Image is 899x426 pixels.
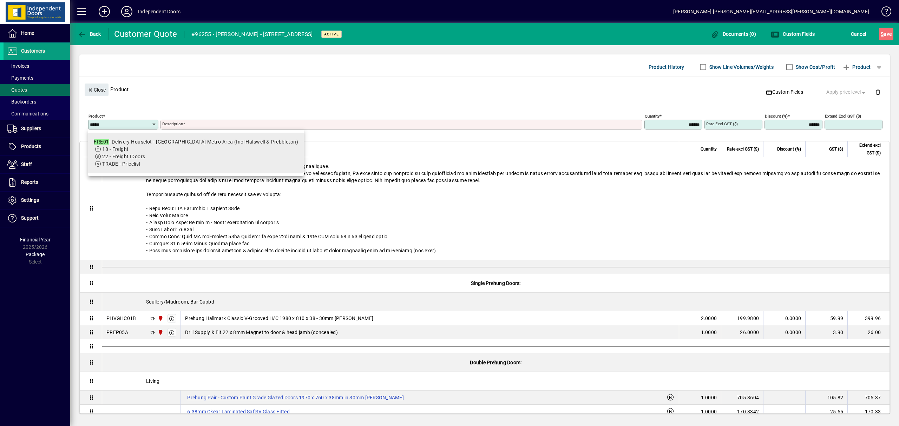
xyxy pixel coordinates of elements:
[21,144,41,149] span: Products
[20,237,51,242] span: Financial Year
[88,133,304,173] mat-option: FRE01 - Delivery Houselot - Christchurch Metro Area (Incl Halswell & Prebbleton)
[766,88,803,96] span: Custom Fields
[94,138,298,146] div: - Delivery Houselot - [GEOGRAPHIC_DATA] Metro Area (Incl Halswell & Prebbleton)
[763,325,805,339] td: 0.0000
[191,29,313,40] div: #96255 - [PERSON_NAME] - [STREET_ADDRESS]
[70,28,109,40] app-page-header-button: Back
[769,28,817,40] button: Custom Fields
[870,84,886,100] button: Delete
[849,28,868,40] button: Cancel
[881,28,892,40] span: ave
[805,311,847,325] td: 59.99
[701,394,717,401] span: 1.0000
[825,114,861,119] mat-label: Extend excl GST ($)
[847,325,890,339] td: 26.00
[102,154,145,159] span: 22 - Freight IDoors
[21,161,32,167] span: Staff
[4,72,70,84] a: Payments
[26,252,45,257] span: Package
[701,145,717,153] span: Quantity
[7,99,36,105] span: Backorders
[726,394,759,401] div: 705.3604
[710,31,756,37] span: Documents (0)
[7,63,29,69] span: Invoices
[7,111,48,117] span: Communications
[805,325,847,339] td: 3.90
[870,89,886,95] app-page-header-button: Delete
[79,76,890,102] div: Product
[102,157,890,260] div: Lorem ips dol sit ametconsect ad elitsed do eiusmodt inc utla etdo magnaaliquae. Adm venia quisno...
[7,75,33,81] span: Payments
[185,315,373,322] span: Prehung Hallmark Classic V-Grooved H/C 1980 x 810 x 38 - 30mm [PERSON_NAME]
[185,407,292,416] label: 6.38mm Ckear Laminated Safety Glass Fitted
[185,329,338,336] span: Drill Supply & Fit 22 x 8mm Magnet to door & head jamb (concealed)
[4,192,70,209] a: Settings
[324,32,339,36] span: Active
[106,315,136,322] div: PHVGHC01B
[93,5,116,18] button: Add
[763,311,805,325] td: 0.0000
[701,329,717,336] span: 1.0000
[88,114,103,119] mat-label: Product
[805,405,847,419] td: 25.55
[847,311,890,325] td: 399.96
[7,87,27,93] span: Quotes
[823,86,870,99] button: Apply price level
[114,28,177,40] div: Customer Quote
[21,48,45,54] span: Customers
[673,6,869,17] div: [PERSON_NAME] [PERSON_NAME][EMAIL_ADDRESS][PERSON_NAME][DOMAIN_NAME]
[4,156,70,173] a: Staff
[85,84,109,96] button: Close
[852,141,881,157] span: Extend excl GST ($)
[102,146,129,152] span: 18 - Freight
[763,86,806,99] button: Custom Fields
[106,329,128,336] div: PREP05A
[4,120,70,138] a: Suppliers
[794,64,835,71] label: Show Cost/Profit
[881,31,884,37] span: S
[102,274,890,292] div: Single Prehung Doors:
[771,31,815,37] span: Custom Fields
[826,88,867,96] span: Apply price level
[876,1,890,24] a: Knowledge Base
[102,161,140,167] span: TRADE - Pricelist
[162,121,183,126] mat-label: Description
[847,391,890,405] td: 705.37
[94,139,109,145] em: FRE01
[777,145,801,153] span: Discount (%)
[726,408,759,415] div: 170.3342
[138,6,181,17] div: Independent Doors
[879,28,893,40] button: Save
[102,372,890,390] div: Living
[726,329,759,336] div: 26.0000
[765,114,788,119] mat-label: Discount (%)
[21,179,38,185] span: Reports
[847,405,890,419] td: 170.33
[156,314,164,322] span: Christchurch
[116,5,138,18] button: Profile
[4,138,70,155] a: Products
[185,393,406,402] label: Prehung Pair - Custom Paint Grade Glazed Doors 1970 x 760 x 38mm in 30mm [PERSON_NAME]
[4,209,70,227] a: Support
[4,96,70,108] a: Backorders
[701,408,717,415] span: 1.0000
[21,197,39,203] span: Settings
[851,28,866,40] span: Cancel
[21,30,34,36] span: Home
[708,64,774,71] label: Show Line Volumes/Weights
[21,215,39,221] span: Support
[4,25,70,42] a: Home
[701,315,717,322] span: 2.0000
[4,84,70,96] a: Quotes
[645,114,660,119] mat-label: Quantity
[78,31,101,37] span: Back
[4,108,70,120] a: Communications
[805,391,847,405] td: 105.82
[709,28,758,40] button: Documents (0)
[4,60,70,72] a: Invoices
[87,84,106,96] span: Close
[649,61,684,73] span: Product History
[83,86,110,93] app-page-header-button: Close
[829,145,843,153] span: GST ($)
[76,28,103,40] button: Back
